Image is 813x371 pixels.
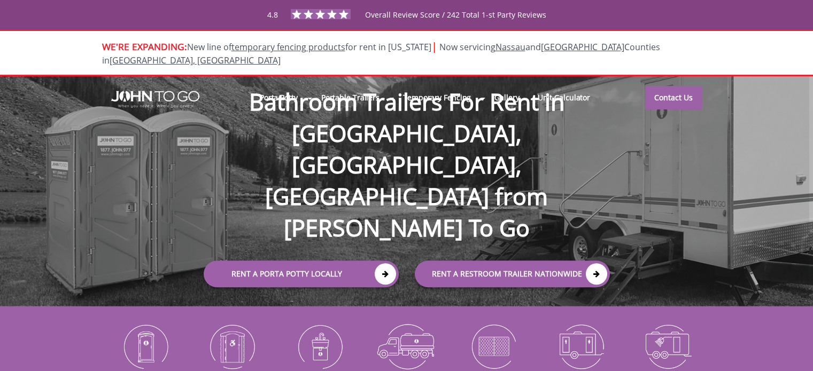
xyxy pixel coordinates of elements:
span: | [431,39,437,53]
a: [GEOGRAPHIC_DATA], [GEOGRAPHIC_DATA] [110,54,281,66]
img: JOHN to go [111,91,199,108]
a: Gallery [485,86,528,109]
a: Contact Us [645,86,702,109]
a: Unit Calculator [529,86,600,109]
span: WE'RE EXPANDING: [102,40,187,53]
a: Portable Trailers [312,86,389,109]
button: Live Chat [770,328,813,371]
a: Rent a Porta Potty Locally [204,261,399,287]
span: 4.8 [267,10,278,20]
span: Now servicing and Counties in [102,41,660,66]
h1: Bathroom Trailers For Rent in [GEOGRAPHIC_DATA], [GEOGRAPHIC_DATA], [GEOGRAPHIC_DATA] from [PERSO... [193,51,621,243]
a: rent a RESTROOM TRAILER Nationwide [415,261,610,287]
a: Temporary Fencing [394,86,480,109]
span: Overall Review Score / 242 Total 1-st Party Reviews [365,10,546,41]
span: New line of for rent in [US_STATE] [102,41,660,66]
a: Porta Potty [251,86,307,109]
